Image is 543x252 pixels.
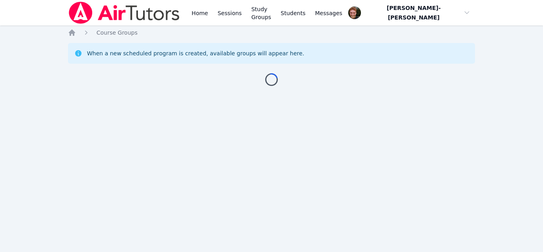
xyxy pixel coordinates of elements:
[68,2,180,24] img: Air Tutors
[97,29,138,36] span: Course Groups
[68,29,475,37] nav: Breadcrumb
[315,9,343,17] span: Messages
[87,49,304,57] div: When a new scheduled program is created, available groups will appear here.
[97,29,138,37] a: Course Groups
